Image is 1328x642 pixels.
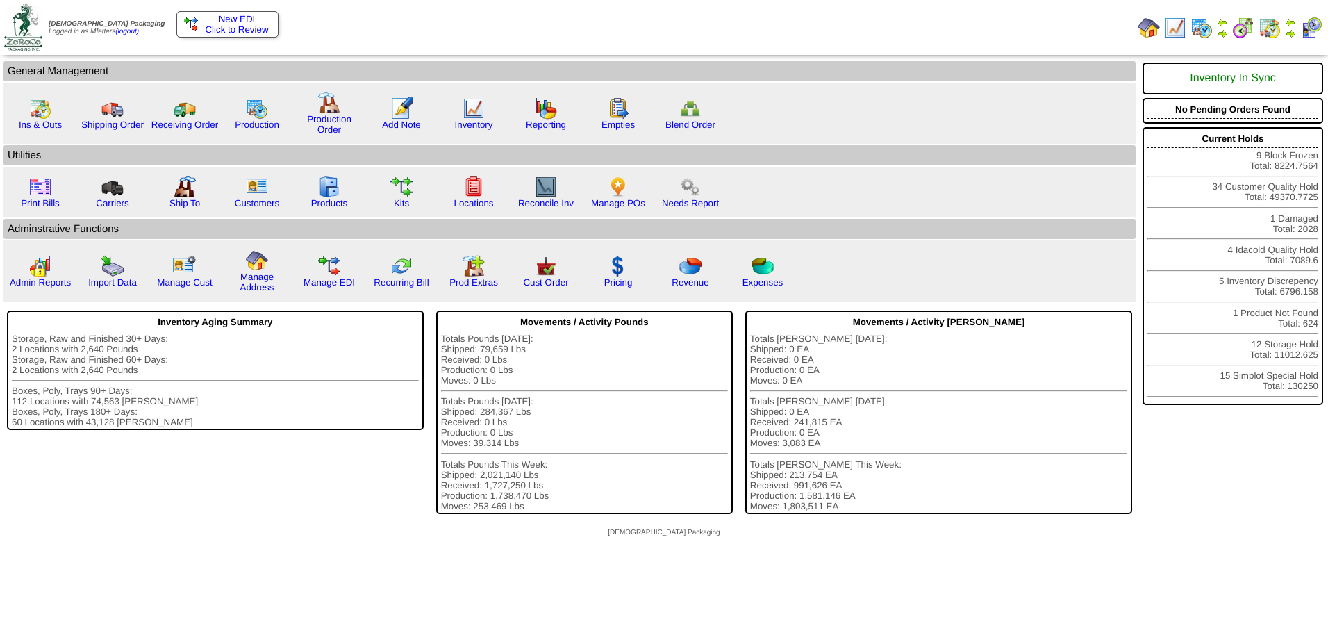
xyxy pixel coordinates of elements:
[81,120,144,130] a: Shipping Order
[1147,101,1318,119] div: No Pending Orders Found
[390,97,413,120] img: orders.gif
[318,176,340,198] img: cabinet.gif
[3,219,1136,239] td: Adminstrative Functions
[607,97,629,120] img: workorder.gif
[96,198,128,208] a: Carriers
[390,176,413,198] img: workflow.gif
[662,198,719,208] a: Needs Report
[184,14,271,35] a: New EDI Click to Review
[455,120,493,130] a: Inventory
[29,97,51,120] img: calendarinout.gif
[463,97,485,120] img: line_graph.gif
[101,97,124,120] img: truck.gif
[750,313,1127,331] div: Movements / Activity [PERSON_NAME]
[174,176,196,198] img: factory2.gif
[318,92,340,114] img: factory.gif
[101,255,124,277] img: import.gif
[1147,130,1318,148] div: Current Holds
[679,97,702,120] img: network.png
[12,334,419,427] div: Storage, Raw and Finished 30+ Days: 2 Locations with 2,640 Pounds Storage, Raw and Finished 60+ D...
[394,198,409,208] a: Kits
[526,120,566,130] a: Reporting
[29,176,51,198] img: invoice2.gif
[246,176,268,198] img: customers.gif
[463,255,485,277] img: prodextras.gif
[1217,28,1228,39] img: arrowright.gif
[3,145,1136,165] td: Utilities
[29,255,51,277] img: graph2.png
[21,198,60,208] a: Print Bills
[240,272,274,293] a: Manage Address
[679,255,702,277] img: pie_chart.png
[1285,28,1296,39] img: arrowright.gif
[607,255,629,277] img: dollar.gif
[449,277,498,288] a: Prod Extras
[49,20,165,35] span: Logged in as Mfetters
[1190,17,1213,39] img: calendarprod.gif
[235,198,279,208] a: Customers
[311,198,348,208] a: Products
[535,255,557,277] img: cust_order.png
[3,61,1136,81] td: General Management
[382,120,421,130] a: Add Note
[12,313,419,331] div: Inventory Aging Summary
[1217,17,1228,28] img: arrowleft.gif
[184,24,271,35] span: Click to Review
[10,277,71,288] a: Admin Reports
[390,255,413,277] img: reconcile.gif
[665,120,715,130] a: Blend Order
[604,277,633,288] a: Pricing
[4,4,42,51] img: zoroco-logo-small.webp
[1147,65,1318,92] div: Inventory In Sync
[752,255,774,277] img: pie_chart2.png
[607,176,629,198] img: po.png
[172,255,198,277] img: managecust.png
[307,114,351,135] a: Production Order
[463,176,485,198] img: locations.gif
[750,334,1127,511] div: Totals [PERSON_NAME] [DATE]: Shipped: 0 EA Received: 0 EA Production: 0 EA Moves: 0 EA Totals [PE...
[523,277,568,288] a: Cust Order
[304,277,355,288] a: Manage EDI
[235,120,279,130] a: Production
[1138,17,1160,39] img: home.gif
[454,198,493,208] a: Locations
[174,97,196,120] img: truck2.gif
[591,198,645,208] a: Manage POs
[88,277,137,288] a: Import Data
[601,120,635,130] a: Empties
[184,17,198,31] img: ediSmall.gif
[219,14,256,24] span: New EDI
[49,20,165,28] span: [DEMOGRAPHIC_DATA] Packaging
[318,255,340,277] img: edi.gif
[1164,17,1186,39] img: line_graph.gif
[441,313,728,331] div: Movements / Activity Pounds
[374,277,429,288] a: Recurring Bill
[1259,17,1281,39] img: calendarinout.gif
[151,120,218,130] a: Receiving Order
[672,277,708,288] a: Revenue
[1143,127,1323,405] div: 9 Block Frozen Total: 8224.7564 34 Customer Quality Hold Total: 49370.7725 1 Damaged Total: 2028 ...
[246,249,268,272] img: home.gif
[535,97,557,120] img: graph.gif
[1232,17,1254,39] img: calendarblend.gif
[742,277,783,288] a: Expenses
[679,176,702,198] img: workflow.png
[608,529,720,536] span: [DEMOGRAPHIC_DATA] Packaging
[518,198,574,208] a: Reconcile Inv
[441,334,728,511] div: Totals Pounds [DATE]: Shipped: 79,659 Lbs Received: 0 Lbs Production: 0 Lbs Moves: 0 Lbs Totals P...
[246,97,268,120] img: calendarprod.gif
[101,176,124,198] img: truck3.gif
[169,198,200,208] a: Ship To
[1300,17,1322,39] img: calendarcustomer.gif
[535,176,557,198] img: line_graph2.gif
[1285,17,1296,28] img: arrowleft.gif
[157,277,212,288] a: Manage Cust
[19,120,62,130] a: Ins & Outs
[115,28,139,35] a: (logout)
